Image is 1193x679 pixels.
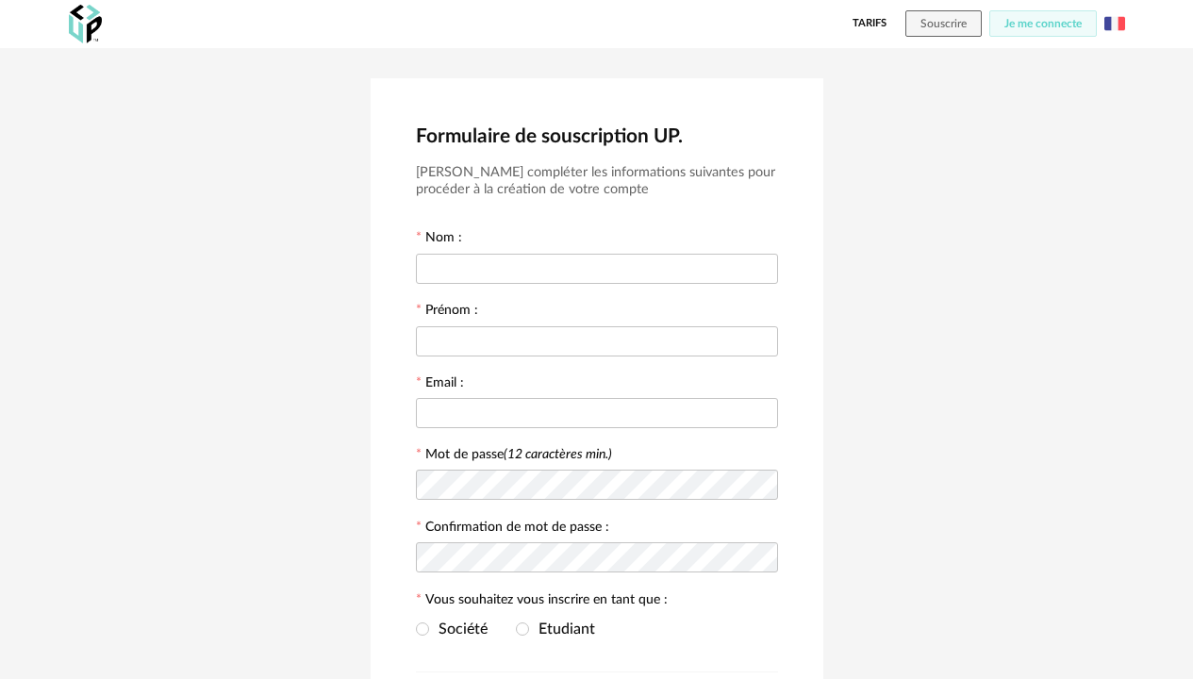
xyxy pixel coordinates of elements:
[920,18,967,29] span: Souscrire
[529,621,595,637] span: Etudiant
[416,164,778,199] h3: [PERSON_NAME] compléter les informations suivantes pour procéder à la création de votre compte
[905,10,982,37] button: Souscrire
[1004,18,1082,29] span: Je me connecte
[989,10,1097,37] button: Je me connecte
[416,304,478,321] label: Prénom :
[69,5,102,43] img: OXP
[416,593,668,610] label: Vous souhaitez vous inscrire en tant que :
[425,448,612,461] label: Mot de passe
[853,10,886,37] a: Tarifs
[1104,13,1125,34] img: fr
[429,621,488,637] span: Société
[416,521,609,538] label: Confirmation de mot de passe :
[416,376,464,393] label: Email :
[416,124,778,149] h2: Formulaire de souscription UP.
[504,448,612,461] i: (12 caractères min.)
[416,231,462,248] label: Nom :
